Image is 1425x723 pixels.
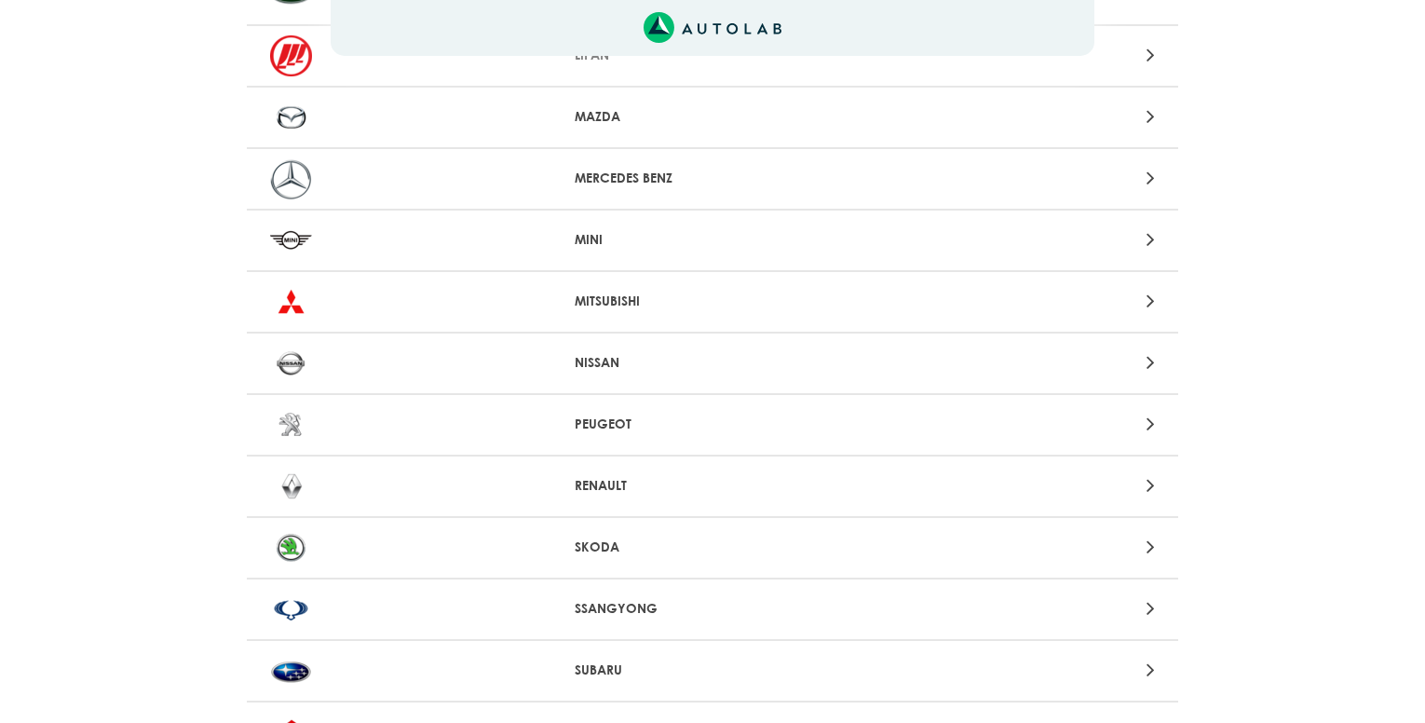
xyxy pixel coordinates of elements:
[270,343,312,384] img: NISSAN
[270,281,312,322] img: MITSUBISHI
[575,169,851,188] p: MERCEDES BENZ
[270,650,312,691] img: SUBARU
[575,476,851,496] p: RENAULT
[270,220,312,261] img: MINI
[644,18,782,35] a: Link al sitio de autolab
[575,46,851,65] p: LIFAN
[575,230,851,250] p: MINI
[270,589,312,630] img: SSANGYONG
[575,353,851,373] p: NISSAN
[575,415,851,434] p: PEUGEOT
[270,158,312,199] img: MERCEDES BENZ
[270,527,312,568] img: SKODA
[270,35,312,76] img: LIFAN
[575,599,851,619] p: SSANGYONG
[575,661,851,680] p: SUBARU
[575,292,851,311] p: MITSUBISHI
[575,538,851,557] p: SKODA
[575,107,851,127] p: MAZDA
[270,466,312,507] img: RENAULT
[270,404,312,445] img: PEUGEOT
[270,97,312,138] img: MAZDA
